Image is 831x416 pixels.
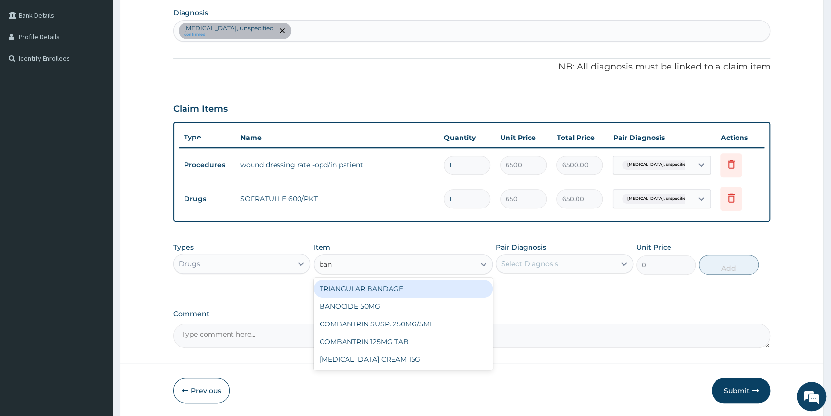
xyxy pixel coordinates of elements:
td: SOFRATULLE 600/PKT [235,189,439,208]
div: Select Diagnosis [501,259,558,269]
div: [MEDICAL_DATA] CREAM 15G [314,350,493,368]
button: Submit [712,378,770,403]
td: Procedures [179,156,235,174]
label: Pair Diagnosis [496,242,546,252]
label: Unit Price [636,242,671,252]
th: Actions [716,128,764,147]
div: Chat with us now [51,55,164,68]
span: [MEDICAL_DATA], unspecified [622,160,693,170]
div: TRIANGULAR BANDAGE [314,280,493,298]
div: COMBANTRIN SUSP. 250MG/5ML [314,315,493,333]
small: confirmed [184,32,274,37]
p: NB: All diagnosis must be linked to a claim item [173,61,771,73]
label: Types [173,243,194,252]
label: Item [314,242,330,252]
th: Type [179,128,235,146]
textarea: Type your message and hit 'Enter' [5,267,186,301]
button: Previous [173,378,230,403]
div: Drugs [179,259,200,269]
th: Total Price [552,128,608,147]
button: Add [699,255,759,275]
label: Diagnosis [173,8,208,18]
label: Comment [173,310,771,318]
div: BANOCIDE 50MG [314,298,493,315]
div: Minimize live chat window [161,5,184,28]
h3: Claim Items [173,104,228,115]
td: Drugs [179,190,235,208]
span: [MEDICAL_DATA], unspecified [622,194,693,204]
th: Pair Diagnosis [608,128,716,147]
td: wound dressing rate -opd/in patient [235,155,439,175]
span: remove selection option [278,26,287,35]
th: Name [235,128,439,147]
p: [MEDICAL_DATA], unspecified [184,24,274,32]
th: Quantity [439,128,495,147]
img: d_794563401_company_1708531726252_794563401 [18,49,40,73]
div: COMBANTRIN 125MG TAB [314,333,493,350]
span: We're online! [57,123,135,222]
th: Unit Price [495,128,552,147]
